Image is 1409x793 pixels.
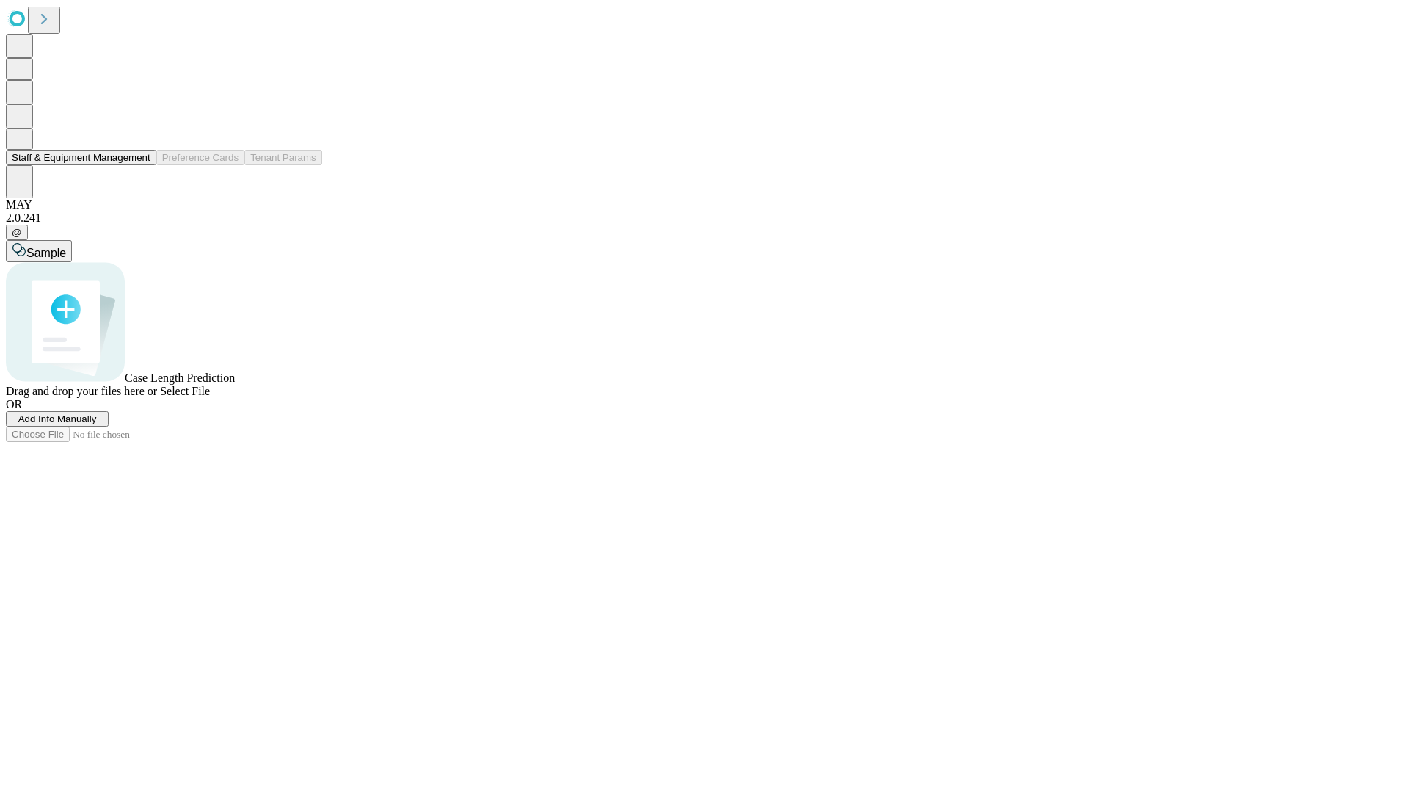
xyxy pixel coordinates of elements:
span: Sample [26,247,66,259]
span: Select File [160,385,210,397]
span: @ [12,227,22,238]
span: Case Length Prediction [125,372,235,384]
button: Sample [6,240,72,262]
button: Preference Cards [156,150,244,165]
span: OR [6,398,22,410]
span: Add Info Manually [18,413,97,424]
button: Tenant Params [244,150,322,165]
span: Drag and drop your files here or [6,385,157,397]
button: @ [6,225,28,240]
button: Staff & Equipment Management [6,150,156,165]
div: 2.0.241 [6,211,1403,225]
div: MAY [6,198,1403,211]
button: Add Info Manually [6,411,109,427]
